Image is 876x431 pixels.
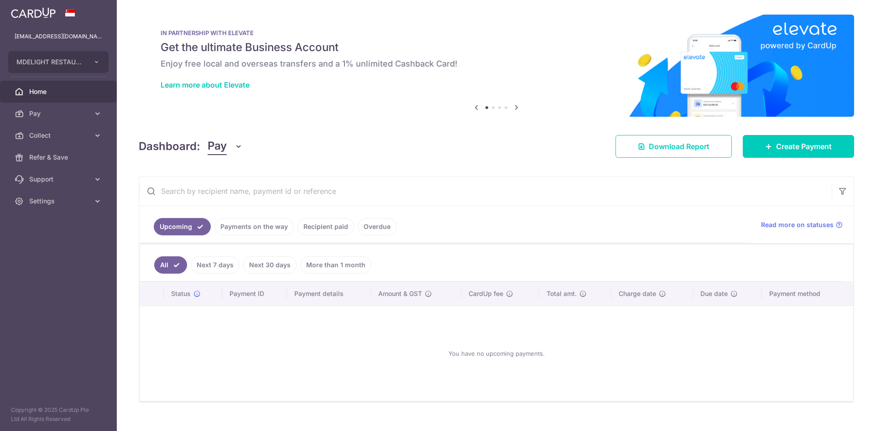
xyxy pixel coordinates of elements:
[139,177,832,206] input: Search by recipient name, payment id or reference
[761,220,834,229] span: Read more on statuses
[161,80,250,89] a: Learn more about Elevate
[649,141,709,152] span: Download Report
[615,135,732,158] a: Download Report
[11,7,56,18] img: CardUp
[154,218,211,235] a: Upcoming
[700,289,728,298] span: Due date
[243,256,297,274] a: Next 30 days
[139,138,200,155] h4: Dashboard:
[300,256,371,274] a: More than 1 month
[29,131,89,140] span: Collect
[29,175,89,184] span: Support
[29,109,89,118] span: Pay
[29,153,89,162] span: Refer & Save
[743,135,854,158] a: Create Payment
[208,138,243,155] button: Pay
[358,218,396,235] a: Overdue
[776,141,832,152] span: Create Payment
[154,256,187,274] a: All
[208,138,227,155] span: Pay
[761,220,843,229] a: Read more on statuses
[29,87,89,96] span: Home
[191,256,240,274] a: Next 7 days
[29,197,89,206] span: Settings
[547,289,577,298] span: Total amt.
[8,51,109,73] button: MDELIGHT RESTAURANT PTE LTD
[161,58,832,69] h6: Enjoy free local and overseas transfers and a 1% unlimited Cashback Card!
[139,15,854,117] img: Renovation banner
[161,29,832,36] p: IN PARTNERSHIP WITH ELEVATE
[378,289,422,298] span: Amount & GST
[151,313,842,394] div: You have no upcoming payments.
[469,289,503,298] span: CardUp fee
[15,32,102,41] p: [EMAIL_ADDRESS][DOMAIN_NAME]
[619,289,656,298] span: Charge date
[297,218,354,235] a: Recipient paid
[222,282,287,306] th: Payment ID
[161,40,832,55] h5: Get the ultimate Business Account
[287,282,371,306] th: Payment details
[171,289,191,298] span: Status
[214,218,294,235] a: Payments on the way
[16,57,84,67] span: MDELIGHT RESTAURANT PTE LTD
[762,282,853,306] th: Payment method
